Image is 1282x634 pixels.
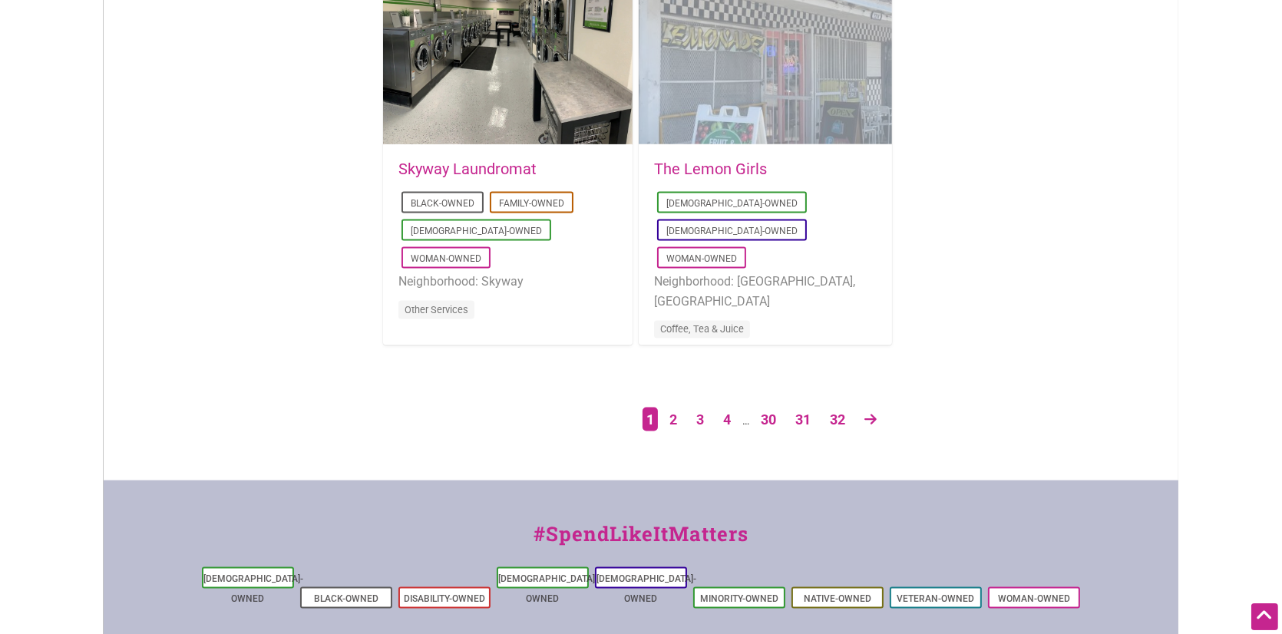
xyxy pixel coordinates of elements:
[654,272,876,311] li: Neighborhood: [GEOGRAPHIC_DATA], [GEOGRAPHIC_DATA]
[405,304,468,315] a: Other Services
[666,226,798,236] a: [DEMOGRAPHIC_DATA]-Owned
[689,407,712,434] a: Page 3
[666,253,737,264] a: Woman-Owned
[643,408,658,431] span: Page 1
[804,593,871,604] a: Native-Owned
[662,407,685,434] a: Page 2
[753,407,784,434] a: Page 30
[715,407,738,434] a: Page 4
[742,414,749,427] span: …
[498,573,598,604] a: [DEMOGRAPHIC_DATA]-Owned
[398,272,617,292] li: Neighborhood: Skyway
[411,253,481,264] a: Woman-Owned
[596,573,696,604] a: [DEMOGRAPHIC_DATA]-Owned
[700,593,778,604] a: Minority-Owned
[666,198,798,209] a: [DEMOGRAPHIC_DATA]-Owned
[411,226,542,236] a: [DEMOGRAPHIC_DATA]-Owned
[104,519,1178,564] div: #SpendLikeItMatters
[404,593,485,604] a: Disability-Owned
[822,407,853,434] a: Page 32
[499,198,564,209] a: Family-Owned
[998,593,1070,604] a: Woman-Owned
[411,198,474,209] a: Black-Owned
[203,573,303,604] a: [DEMOGRAPHIC_DATA]-Owned
[897,593,975,604] a: Veteran-Owned
[398,160,537,178] a: Skyway Laundromat
[654,160,767,178] a: The Lemon Girls
[788,407,818,434] a: Page 31
[660,323,744,335] a: Coffee, Tea & Juice
[314,593,378,604] a: Black-Owned
[1251,603,1278,630] div: Scroll Back to Top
